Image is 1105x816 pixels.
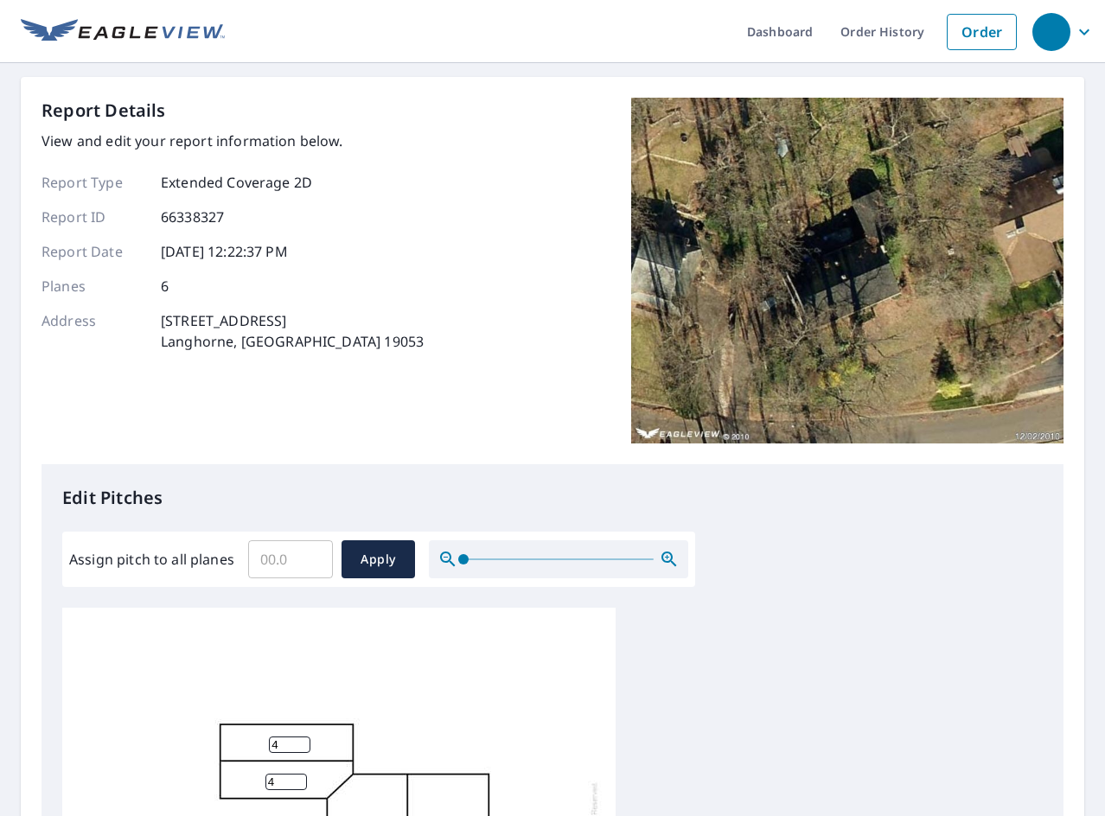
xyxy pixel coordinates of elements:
span: Apply [355,549,401,571]
p: Extended Coverage 2D [161,172,312,193]
label: Assign pitch to all planes [69,549,234,570]
p: [STREET_ADDRESS] Langhorne, [GEOGRAPHIC_DATA] 19053 [161,310,424,352]
p: Edit Pitches [62,485,1043,511]
p: Address [42,310,145,352]
a: Order [947,14,1017,50]
img: Top image [631,98,1063,443]
p: 66338327 [161,207,224,227]
button: Apply [342,540,415,578]
p: Report ID [42,207,145,227]
p: Report Details [42,98,166,124]
p: View and edit your report information below. [42,131,424,151]
p: Planes [42,276,145,296]
img: EV Logo [21,19,225,45]
p: [DATE] 12:22:37 PM [161,241,288,262]
p: 6 [161,276,169,296]
input: 00.0 [248,535,333,583]
p: Report Date [42,241,145,262]
p: Report Type [42,172,145,193]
